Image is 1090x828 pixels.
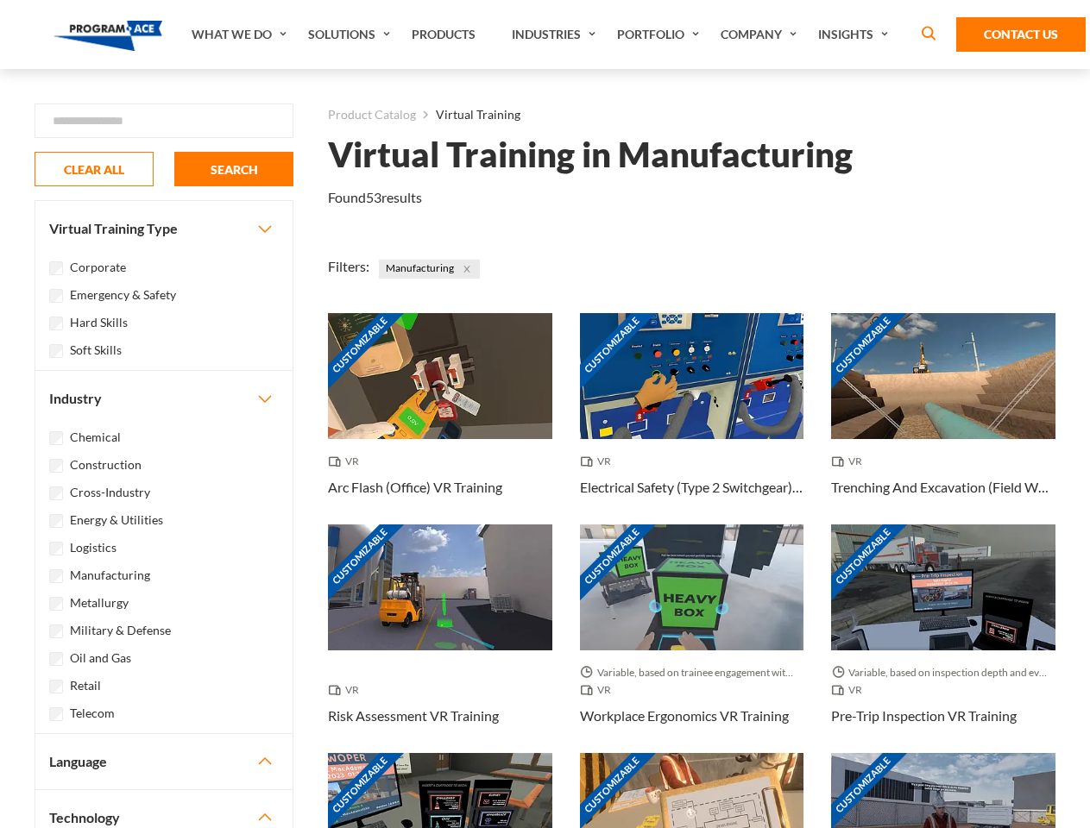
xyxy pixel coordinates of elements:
label: Retail [70,676,101,695]
a: Product Catalog [328,103,416,126]
input: Corporate [49,261,63,275]
input: Cross-Industry [49,486,63,500]
span: VR [328,681,366,699]
label: Hard Skills [70,313,128,332]
img: Program-Ace [54,21,163,51]
button: Virtual Training Type [35,201,293,256]
input: Metallurgy [49,597,63,611]
label: Cross-Industry [70,483,150,502]
label: Manufacturing [70,566,150,585]
button: Industry [35,371,293,426]
button: Close [457,260,476,279]
a: Customizable Thumbnail - Trenching And Excavation (Field Work) VR Training VR Trenching And Excav... [831,313,1055,524]
h3: Workplace Ergonomics VR Training [580,706,789,726]
input: Construction [49,459,63,473]
span: Variable, based on inspection depth and event interaction. [831,664,1055,681]
span: VR [580,453,618,470]
em: 53 [366,189,381,205]
h3: Arc Flash (Office) VR Training [328,477,502,498]
a: Customizable Thumbnail - Risk Assessment VR Training VR Risk Assessment VR Training [328,524,552,753]
a: Customizable Thumbnail - Electrical Safety (Type 2 Switchgear) VR Training VR Electrical Safety (... [580,313,804,524]
input: Oil and Gas [49,652,63,666]
input: Telecom [49,707,63,721]
label: Metallurgy [70,593,129,612]
span: Variable, based on trainee engagement with exercises. [580,664,804,681]
span: VR [580,681,618,699]
input: Logistics [49,542,63,555]
label: Emergency & Safety [70,285,176,304]
span: Manufacturing [379,260,480,279]
label: Oil and Gas [70,649,131,668]
label: Logistics [70,538,117,557]
input: Soft Skills [49,344,63,358]
span: Filters: [328,258,369,274]
span: VR [831,453,869,470]
label: Corporate [70,258,126,277]
input: Emergency & Safety [49,289,63,303]
h3: Risk Assessment VR Training [328,706,499,726]
a: Contact Us [956,17,1086,52]
label: Telecom [70,704,115,723]
nav: breadcrumb [328,103,1055,126]
input: Chemical [49,431,63,445]
input: Energy & Utilities [49,514,63,528]
label: Soft Skills [70,341,122,360]
button: Language [35,734,293,789]
p: Found results [328,187,422,208]
label: Military & Defense [70,621,171,640]
input: Military & Defense [49,624,63,638]
input: Manufacturing [49,569,63,583]
label: Construction [70,455,142,474]
h3: Electrical Safety (Type 2 Switchgear) VR Training [580,477,804,498]
h3: Trenching And Excavation (Field Work) VR Training [831,477,1055,498]
li: Virtual Training [416,103,520,126]
input: Retail [49,680,63,693]
h3: Pre-Trip Inspection VR Training [831,706,1017,726]
button: CLEAR ALL [35,152,154,186]
span: VR [328,453,366,470]
a: Customizable Thumbnail - Pre-Trip Inspection VR Training Variable, based on inspection depth and ... [831,524,1055,753]
input: Hard Skills [49,317,63,330]
label: Chemical [70,428,121,447]
a: Customizable Thumbnail - Workplace Ergonomics VR Training Variable, based on trainee engagement w... [580,524,804,753]
a: Customizable Thumbnail - Arc Flash (Office) VR Training VR Arc Flash (Office) VR Training [328,313,552,524]
span: VR [831,681,869,699]
h1: Virtual Training in Manufacturing [328,140,853,170]
label: Energy & Utilities [70,511,163,530]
